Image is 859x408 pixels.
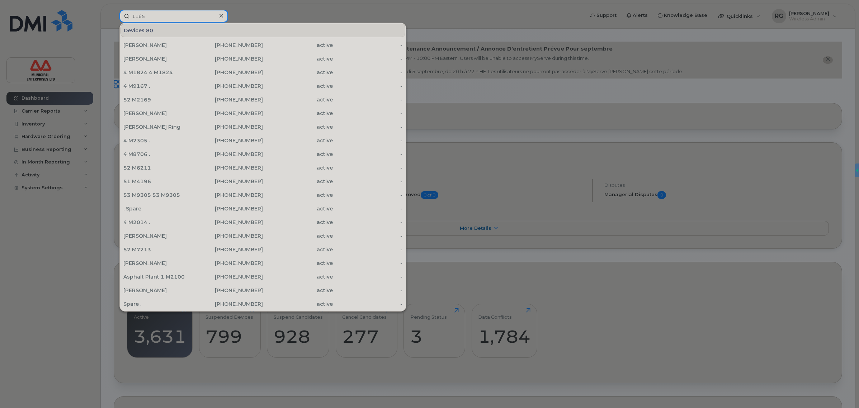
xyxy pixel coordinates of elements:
[193,178,263,185] div: [PHONE_NUMBER]
[193,164,263,171] div: [PHONE_NUMBER]
[123,191,193,199] div: 53 M9305 53 M9305
[263,246,333,253] div: active
[193,69,263,76] div: [PHONE_NUMBER]
[123,219,193,226] div: 4 M2014 .
[121,66,405,79] a: 4 M1824 4 M1824[PHONE_NUMBER]active-
[123,300,193,308] div: Spare .
[123,110,193,117] div: [PERSON_NAME]
[193,123,263,131] div: [PHONE_NUMBER]
[123,151,193,158] div: 4 M8706 .
[121,270,405,283] a: Asphalt Plant 1 M2100[PHONE_NUMBER]active-
[123,42,193,49] div: [PERSON_NAME]
[123,232,193,239] div: [PERSON_NAME]
[263,164,333,171] div: active
[146,27,153,34] span: 80
[193,110,263,117] div: [PHONE_NUMBER]
[263,55,333,62] div: active
[123,287,193,294] div: [PERSON_NAME]
[263,123,333,131] div: active
[121,243,405,256] a: 52 M7213[PHONE_NUMBER]active-
[263,219,333,226] div: active
[333,287,403,294] div: -
[121,229,405,242] a: [PERSON_NAME][PHONE_NUMBER]active-
[123,137,193,144] div: 4 M2305 .
[193,273,263,280] div: [PHONE_NUMBER]
[121,175,405,188] a: 51 M4196[PHONE_NUMBER]active-
[333,232,403,239] div: -
[263,260,333,267] div: active
[121,134,405,147] a: 4 M2305 .[PHONE_NUMBER]active-
[193,260,263,267] div: [PHONE_NUMBER]
[123,260,193,267] div: [PERSON_NAME]
[121,189,405,201] a: 53 M9305 53 M9305[PHONE_NUMBER]active-
[263,273,333,280] div: active
[333,205,403,212] div: -
[121,107,405,120] a: [PERSON_NAME][PHONE_NUMBER]active-
[333,260,403,267] div: -
[333,178,403,185] div: -
[121,93,405,106] a: 52 M2169[PHONE_NUMBER]active-
[121,120,405,133] a: [PERSON_NAME] Ring[PHONE_NUMBER]active-
[193,42,263,49] div: [PHONE_NUMBER]
[121,148,405,161] a: 4 M8706 .[PHONE_NUMBER]active-
[123,273,193,280] div: Asphalt Plant 1 M2100
[333,137,403,144] div: -
[193,191,263,199] div: [PHONE_NUMBER]
[193,205,263,212] div: [PHONE_NUMBER]
[121,202,405,215] a: . Spare[PHONE_NUMBER]active-
[333,164,403,171] div: -
[193,151,263,158] div: [PHONE_NUMBER]
[333,123,403,131] div: -
[123,205,193,212] div: . Spare
[123,96,193,103] div: 52 M2169
[193,232,263,239] div: [PHONE_NUMBER]
[333,110,403,117] div: -
[121,24,405,37] div: Devices
[263,287,333,294] div: active
[121,257,405,270] a: [PERSON_NAME][PHONE_NUMBER]active-
[121,80,405,92] a: 4 M9167 .[PHONE_NUMBER]active-
[263,96,333,103] div: active
[263,232,333,239] div: active
[263,42,333,49] div: active
[333,42,403,49] div: -
[333,273,403,280] div: -
[333,219,403,226] div: -
[121,39,405,52] a: [PERSON_NAME][PHONE_NUMBER]active-
[123,164,193,171] div: 52 M6211
[333,55,403,62] div: -
[193,300,263,308] div: [PHONE_NUMBER]
[123,55,193,62] div: [PERSON_NAME]
[123,69,193,76] div: 4 M1824 4 M1824
[121,52,405,65] a: [PERSON_NAME][PHONE_NUMBER]active-
[263,300,333,308] div: active
[193,219,263,226] div: [PHONE_NUMBER]
[193,82,263,90] div: [PHONE_NUMBER]
[263,178,333,185] div: active
[121,216,405,229] a: 4 M2014 .[PHONE_NUMBER]active-
[121,284,405,297] a: [PERSON_NAME][PHONE_NUMBER]active-
[263,191,333,199] div: active
[333,191,403,199] div: -
[123,123,193,131] div: [PERSON_NAME] Ring
[333,82,403,90] div: -
[263,82,333,90] div: active
[263,137,333,144] div: active
[263,69,333,76] div: active
[333,151,403,158] div: -
[263,205,333,212] div: active
[123,82,193,90] div: 4 M9167 .
[333,69,403,76] div: -
[333,300,403,308] div: -
[193,55,263,62] div: [PHONE_NUMBER]
[121,298,405,310] a: Spare .[PHONE_NUMBER]active-
[263,110,333,117] div: active
[193,287,263,294] div: [PHONE_NUMBER]
[123,178,193,185] div: 51 M4196
[193,246,263,253] div: [PHONE_NUMBER]
[263,151,333,158] div: active
[333,246,403,253] div: -
[121,161,405,174] a: 52 M6211[PHONE_NUMBER]active-
[193,137,263,144] div: [PHONE_NUMBER]
[123,246,193,253] div: 52 M7213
